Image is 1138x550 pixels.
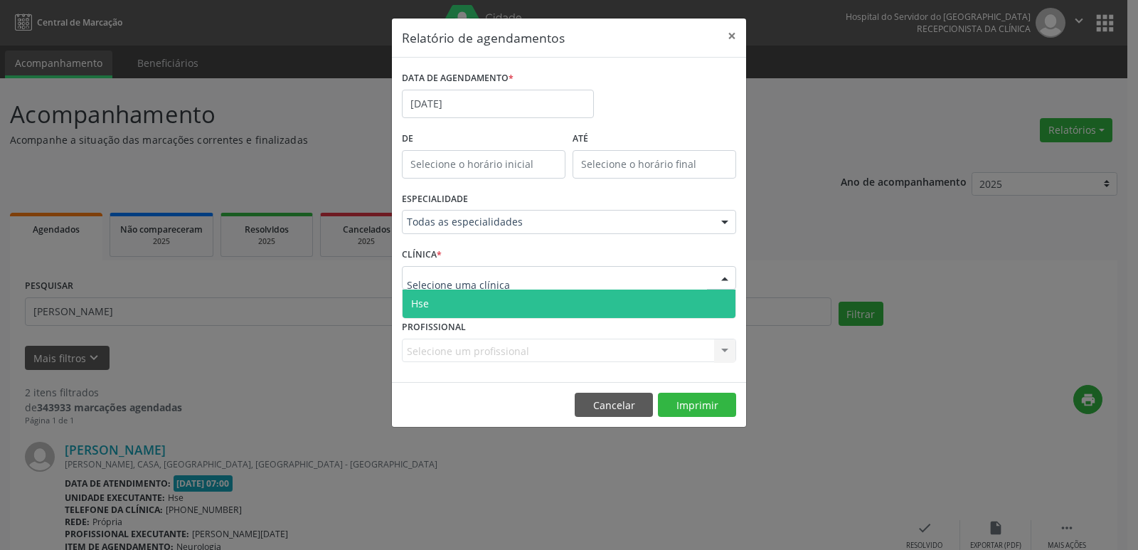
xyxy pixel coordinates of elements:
[575,393,653,417] button: Cancelar
[407,271,707,300] input: Selecione uma clínica
[411,297,429,310] span: Hse
[718,18,746,53] button: Close
[402,244,442,266] label: CLÍNICA
[402,189,468,211] label: ESPECIALIDADE
[402,150,565,179] input: Selecione o horário inicial
[402,90,594,118] input: Selecione uma data ou intervalo
[402,28,565,47] h5: Relatório de agendamentos
[402,68,514,90] label: DATA DE AGENDAMENTO
[402,128,565,150] label: De
[573,128,736,150] label: ATÉ
[402,317,466,339] label: PROFISSIONAL
[658,393,736,417] button: Imprimir
[407,215,707,229] span: Todas as especialidades
[573,150,736,179] input: Selecione o horário final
